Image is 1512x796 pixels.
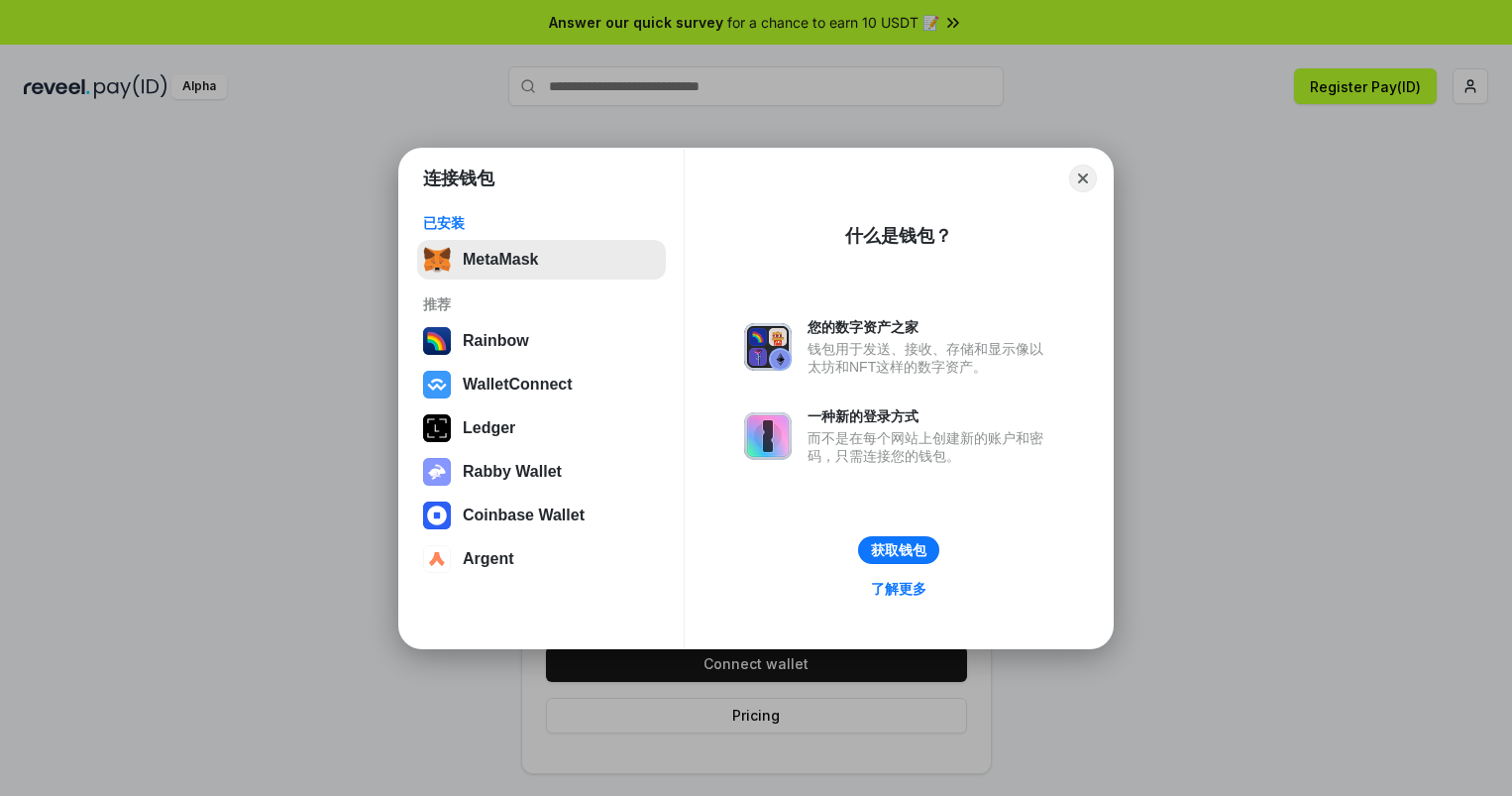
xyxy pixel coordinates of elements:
button: MetaMask [417,240,666,280]
div: 了解更多 [871,580,926,598]
div: Ledger [463,419,515,437]
button: Rabby Wallet [417,452,666,492]
div: MetaMask [463,251,538,269]
img: svg+xml,%3Csvg%20xmlns%3D%22http%3A%2F%2Fwww.w3.org%2F2000%2Fsvg%22%20fill%3D%22none%22%20viewBox... [744,323,792,371]
img: svg+xml,%3Csvg%20fill%3D%22none%22%20height%3D%2233%22%20viewBox%3D%220%200%2035%2033%22%20width%... [423,246,451,274]
div: 您的数字资产之家 [808,318,1053,336]
button: Coinbase Wallet [417,496,666,535]
div: 一种新的登录方式 [808,407,1053,425]
h1: 连接钱包 [423,167,494,190]
button: 获取钱包 [858,536,939,564]
div: Rainbow [463,332,529,350]
img: svg+xml,%3Csvg%20width%3D%22120%22%20height%3D%22120%22%20viewBox%3D%220%200%20120%20120%22%20fil... [423,327,451,355]
img: svg+xml,%3Csvg%20xmlns%3D%22http%3A%2F%2Fwww.w3.org%2F2000%2Fsvg%22%20fill%3D%22none%22%20viewBox... [744,412,792,460]
button: Rainbow [417,321,666,361]
div: 钱包用于发送、接收、存储和显示像以太坊和NFT这样的数字资产。 [808,340,1053,376]
div: Rabby Wallet [463,463,562,481]
div: 推荐 [423,295,660,313]
button: Ledger [417,408,666,448]
a: 了解更多 [859,576,938,602]
button: Argent [417,539,666,579]
img: svg+xml,%3Csvg%20xmlns%3D%22http%3A%2F%2Fwww.w3.org%2F2000%2Fsvg%22%20width%3D%2228%22%20height%3... [423,414,451,442]
div: 已安装 [423,214,660,232]
button: WalletConnect [417,365,666,404]
div: 什么是钱包？ [845,224,952,248]
div: 而不是在每个网站上创建新的账户和密码，只需连接您的钱包。 [808,429,1053,465]
img: svg+xml,%3Csvg%20width%3D%2228%22%20height%3D%2228%22%20viewBox%3D%220%200%2028%2028%22%20fill%3D... [423,502,451,529]
img: svg+xml,%3Csvg%20width%3D%2228%22%20height%3D%2228%22%20viewBox%3D%220%200%2028%2028%22%20fill%3D... [423,545,451,573]
img: svg+xml,%3Csvg%20xmlns%3D%22http%3A%2F%2Fwww.w3.org%2F2000%2Fsvg%22%20fill%3D%22none%22%20viewBox... [423,458,451,486]
button: Close [1069,165,1097,192]
div: 获取钱包 [871,541,926,559]
img: svg+xml,%3Csvg%20width%3D%2228%22%20height%3D%2228%22%20viewBox%3D%220%200%2028%2028%22%20fill%3D... [423,371,451,398]
div: WalletConnect [463,376,573,394]
div: Coinbase Wallet [463,507,585,524]
div: Argent [463,550,514,568]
